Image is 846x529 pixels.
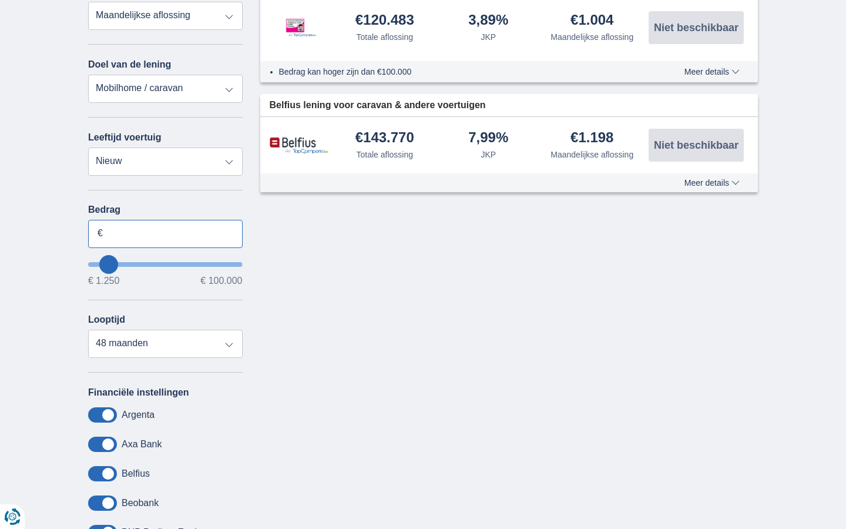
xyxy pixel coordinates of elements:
[88,262,243,267] input: wantToBorrow
[654,140,738,150] span: Niet beschikbaar
[684,179,740,187] span: Meer details
[122,498,159,508] label: Beobank
[649,129,744,162] button: Niet beschikbaar
[270,99,486,112] span: Belfius lening voor caravan & andere voertuigen
[270,6,328,49] img: product.pl.alt Leemans Kredieten
[270,137,328,154] img: product.pl.alt Belfius
[200,276,242,286] span: € 100.000
[88,314,125,325] label: Looptijd
[88,59,171,70] label: Doel van de lening
[88,387,189,398] label: Financiële instellingen
[88,276,119,286] span: € 1.250
[468,13,508,29] div: 3,89%
[481,31,496,43] div: JKP
[279,66,642,78] li: Bedrag kan hoger zijn dan €100.000
[88,132,161,143] label: Leeftijd voertuig
[676,67,748,76] button: Meer details
[355,13,414,29] div: €120.483
[649,11,744,44] button: Niet beschikbaar
[676,178,748,188] button: Meer details
[550,31,633,43] div: Maandelijkse aflossing
[550,149,633,160] div: Maandelijkse aflossing
[570,130,613,146] div: €1.198
[98,227,103,240] span: €
[122,410,155,420] label: Argenta
[468,130,508,146] div: 7,99%
[355,130,414,146] div: €143.770
[122,439,162,450] label: Axa Bank
[122,468,150,479] label: Belfius
[481,149,496,160] div: JKP
[570,13,613,29] div: €1.004
[684,68,740,76] span: Meer details
[654,22,738,33] span: Niet beschikbaar
[88,205,243,215] label: Bedrag
[356,31,413,43] div: Totale aflossing
[356,149,413,160] div: Totale aflossing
